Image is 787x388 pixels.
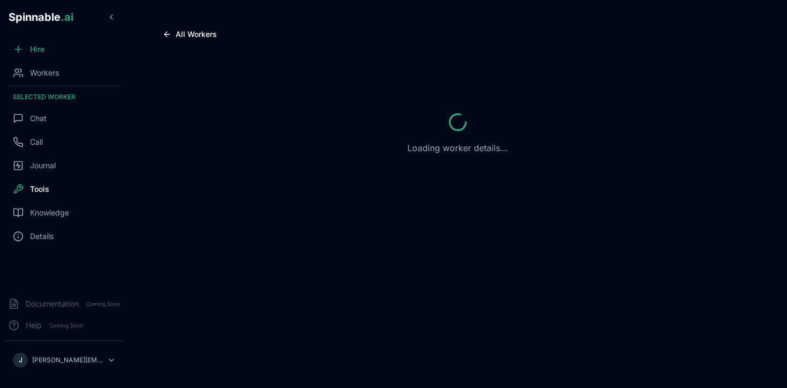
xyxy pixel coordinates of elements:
span: Help [26,320,42,331]
span: Tools [30,184,49,195]
span: Call [30,137,43,147]
span: Coming Soon [46,320,86,331]
button: All Workers [154,26,225,43]
span: Journal [30,160,56,171]
span: Documentation [26,299,79,309]
span: Details [30,231,54,242]
span: Spinnable [9,11,73,24]
span: Chat [30,113,47,124]
span: Coming Soon [83,299,123,309]
span: .ai [60,11,73,24]
p: [PERSON_NAME][EMAIL_ADDRESS][DOMAIN_NAME] [32,356,103,364]
span: Hire [30,44,44,55]
p: Loading worker details... [407,141,508,154]
div: Selected Worker [4,88,124,106]
span: Knowledge [30,207,69,218]
span: Workers [30,68,59,78]
span: J [19,356,22,364]
button: J[PERSON_NAME][EMAIL_ADDRESS][DOMAIN_NAME] [9,349,120,371]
